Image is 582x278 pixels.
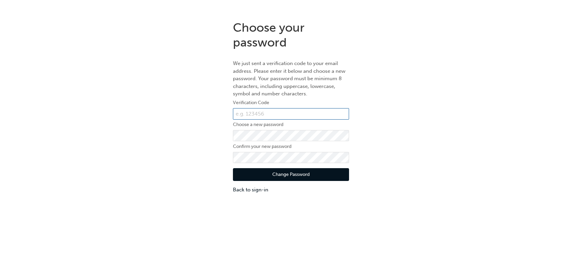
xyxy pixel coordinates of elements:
h1: Choose your password [233,20,349,50]
label: Verification Code [233,99,349,107]
p: We just sent a verification code to your email address. Please enter it below and choose a new pa... [233,60,349,98]
label: Confirm your new password [233,143,349,151]
a: Back to sign-in [233,186,349,194]
button: Change Password [233,168,349,181]
label: Choose a new password [233,121,349,129]
input: e.g. 123456 [233,108,349,120]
